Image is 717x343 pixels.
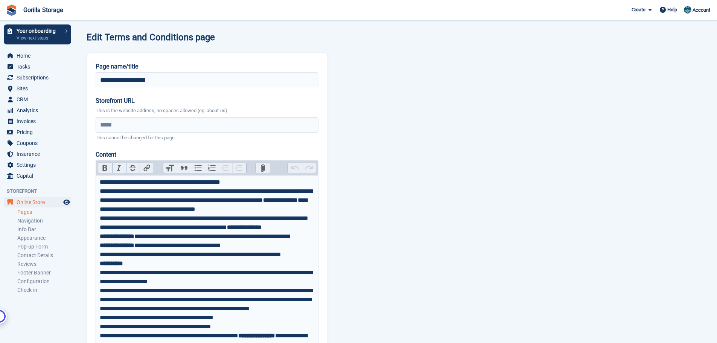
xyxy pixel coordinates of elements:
a: Pages [17,209,71,216]
span: Account [693,6,710,14]
span: Storefront [7,188,75,195]
span: Analytics [17,105,62,116]
button: Undo [288,163,302,173]
span: Help [667,6,677,14]
a: Info Bar [17,226,71,233]
button: Heading [163,163,177,173]
label: Page name/title [96,62,318,71]
span: Online Store [17,197,62,207]
span: Insurance [17,149,62,159]
button: Italic [112,163,126,173]
a: menu [4,116,71,127]
button: Decrease Level [219,163,233,173]
span: Pricing [17,127,62,137]
span: Sites [17,83,62,94]
p: This cannot be changed for this page. [96,134,318,142]
button: Increase Level [233,163,247,173]
label: Storefront URL [96,96,318,105]
a: Your onboarding View next steps [4,24,71,44]
a: Configuration [17,278,71,285]
a: menu [4,50,71,61]
a: menu [4,149,71,159]
a: Reviews [17,261,71,268]
button: Bold [98,163,112,173]
a: menu [4,94,71,105]
a: menu [4,171,71,181]
span: Create [632,6,645,14]
p: This is the website address, no spaces allowed (eg: about-us) [96,107,318,114]
a: menu [4,138,71,148]
a: Pop-up Form [17,243,71,250]
span: Subscriptions [17,72,62,83]
a: menu [4,197,71,207]
a: Gorilla Storage [20,3,66,17]
a: menu [4,105,71,116]
a: menu [4,72,71,83]
span: Capital [17,171,62,181]
a: menu [4,61,71,72]
button: Redo [302,163,316,173]
a: menu [4,127,71,137]
span: Home [17,50,62,61]
a: Preview store [62,198,71,207]
p: Your onboarding [17,28,61,34]
button: Attach Files [256,163,270,173]
a: Check-in [17,287,71,294]
a: Navigation [17,217,71,224]
label: Content [96,150,318,159]
span: CRM [17,94,62,105]
a: Contact Details [17,252,71,259]
button: Quote [177,163,191,173]
button: Bullets [191,163,205,173]
p: View next steps [17,35,61,41]
span: Tasks [17,61,62,72]
img: stora-icon-8386f47178a22dfd0bd8f6a31ec36ba5ce8667c1dd55bd0f319d3a0aa187defe.svg [6,5,17,16]
span: Coupons [17,138,62,148]
a: Appearance [17,235,71,242]
a: menu [4,83,71,94]
button: Numbers [205,163,219,173]
a: Footer Banner [17,269,71,276]
a: menu [4,160,71,170]
h1: Edit Terms and Conditions page [87,32,215,43]
button: Link [140,163,154,173]
span: Invoices [17,116,62,127]
img: Leesha Sutherland [684,6,691,14]
span: Settings [17,160,62,170]
button: Strikethrough [126,163,140,173]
